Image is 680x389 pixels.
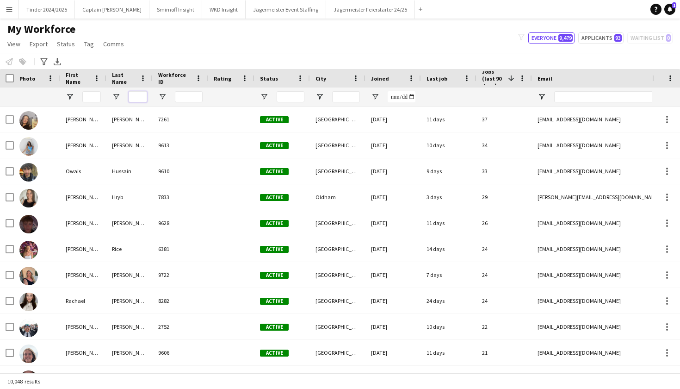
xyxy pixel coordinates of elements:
div: 9613 [153,132,208,158]
div: [DATE] [365,340,421,365]
div: [GEOGRAPHIC_DATA] [310,158,365,184]
span: Joined [371,75,389,82]
div: [PERSON_NAME] [106,132,153,158]
button: Tinder 2024/2025 [19,0,75,19]
div: 9722 [153,262,208,288]
a: View [4,38,24,50]
img: Libby Bennett [19,111,38,130]
div: 11 days [421,210,476,236]
button: Smirnoff Insight [149,0,202,19]
div: 24 [476,236,532,262]
a: 1 [664,4,675,15]
button: Open Filter Menu [371,93,379,101]
span: View [7,40,20,48]
div: [DATE] [365,314,421,339]
div: [PERSON_NAME] [60,107,106,132]
div: [GEOGRAPHIC_DATA] [310,132,365,158]
span: Active [260,194,289,201]
a: Status [53,38,79,50]
div: 11 days [421,340,476,365]
div: [PERSON_NAME] [60,132,106,158]
div: 26 [476,210,532,236]
button: Open Filter Menu [112,93,120,101]
button: Applicants93 [578,32,624,44]
span: 1 [672,2,676,8]
div: 3 days [421,184,476,210]
input: First Name Filter Input [82,91,101,102]
img: Lucy Cann [19,267,38,285]
div: [PERSON_NAME] [106,314,153,339]
button: Open Filter Menu [66,93,74,101]
div: [PERSON_NAME] [60,340,106,365]
span: 93 [614,34,622,42]
div: Rachael [60,288,106,314]
span: City [315,75,326,82]
img: Emmanuel Marcial [19,319,38,337]
div: 11 days [421,107,476,132]
span: Active [260,350,289,357]
span: Status [57,40,75,48]
span: Email [538,75,552,82]
div: [DATE] [365,158,421,184]
button: Captain [PERSON_NAME] [75,0,149,19]
div: [GEOGRAPHIC_DATA] [310,288,365,314]
span: Tag [84,40,94,48]
div: [PERSON_NAME] [106,262,153,288]
div: 6381 [153,236,208,262]
div: 7261 [153,107,208,132]
div: 10 days [421,132,476,158]
div: [PERSON_NAME] [60,236,106,262]
input: Joined Filter Input [388,91,415,102]
div: 9606 [153,340,208,365]
div: [PERSON_NAME] [106,107,153,132]
div: 8282 [153,288,208,314]
img: Heather Hryb [19,189,38,207]
img: Archie Quinn [19,215,38,233]
div: [PERSON_NAME] [106,210,153,236]
div: 7833 [153,184,208,210]
div: [DATE] [365,184,421,210]
div: 22 [476,314,532,339]
div: Hussain [106,158,153,184]
div: [GEOGRAPHIC_DATA] [310,210,365,236]
span: Active [260,168,289,175]
button: Open Filter Menu [158,93,167,101]
div: 37 [476,107,532,132]
span: Active [260,220,289,227]
span: 9,479 [558,34,573,42]
img: Rachael Thomas [19,293,38,311]
a: Export [26,38,51,50]
div: [DATE] [365,262,421,288]
input: City Filter Input [332,91,360,102]
span: Workforce ID [158,71,192,85]
div: [DATE] [365,288,421,314]
app-action-btn: Export XLSX [52,56,63,67]
img: Lee Thompson [19,370,38,389]
div: [PERSON_NAME] [60,262,106,288]
button: Jägermeister Event Staffing [246,0,326,19]
img: Ellie Hewson [19,345,38,363]
div: Rice [106,236,153,262]
div: [GEOGRAPHIC_DATA] [310,236,365,262]
div: 2752 [153,314,208,339]
div: 24 days [421,288,476,314]
div: 9610 [153,158,208,184]
span: Photo [19,75,35,82]
img: Owais Hussain [19,163,38,182]
div: 24 [476,262,532,288]
span: Active [260,142,289,149]
span: First Name [66,71,90,85]
span: My Workforce [7,22,75,36]
div: [GEOGRAPHIC_DATA] [310,314,365,339]
input: Last Name Filter Input [129,91,147,102]
div: 10 days [421,314,476,339]
div: [DATE] [365,210,421,236]
div: [PERSON_NAME] [60,184,106,210]
div: 7 days [421,262,476,288]
span: Status [260,75,278,82]
span: Active [260,272,289,279]
div: 29 [476,184,532,210]
div: [DATE] [365,236,421,262]
div: 24 [476,288,532,314]
img: Kimberley Rice [19,241,38,259]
